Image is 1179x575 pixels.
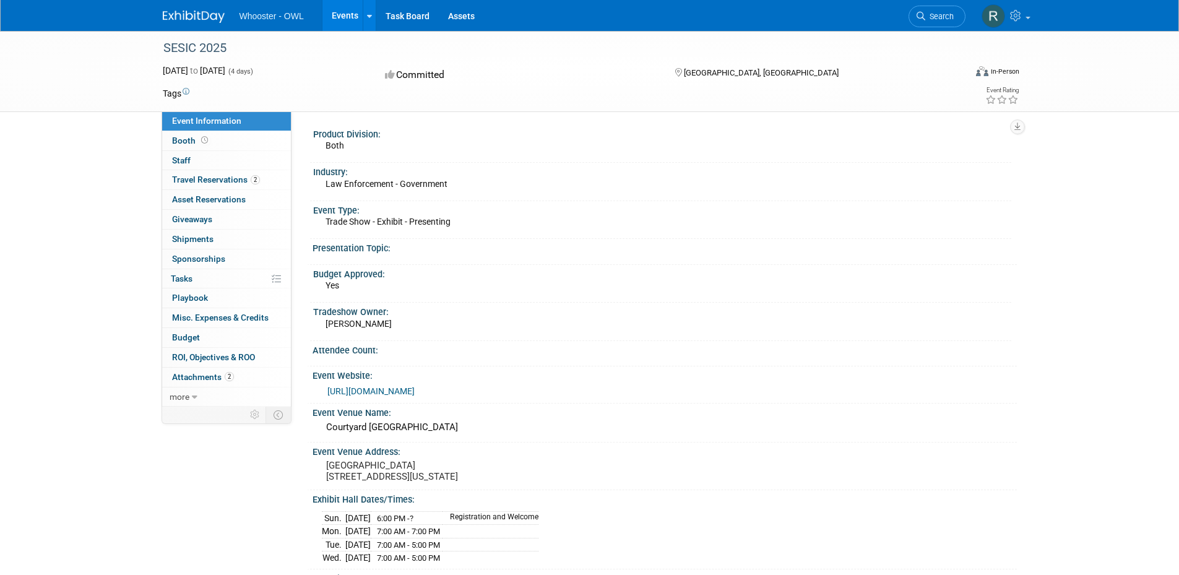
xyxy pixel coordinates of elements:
[162,111,291,131] a: Event Information
[381,64,655,86] div: Committed
[162,170,291,189] a: Travel Reservations2
[162,230,291,249] a: Shipments
[684,68,839,77] span: [GEOGRAPHIC_DATA], [GEOGRAPHIC_DATA]
[162,269,291,288] a: Tasks
[251,175,260,184] span: 2
[162,249,291,269] a: Sponsorships
[313,366,1017,382] div: Event Website:
[163,66,225,76] span: [DATE] [DATE]
[188,66,200,76] span: to
[377,553,440,563] span: 7:00 AM - 5:00 PM
[162,288,291,308] a: Playbook
[985,87,1019,93] div: Event Rating
[313,443,1017,458] div: Event Venue Address:
[313,265,1011,280] div: Budget Approved:
[326,141,344,150] span: Both
[377,527,440,536] span: 7:00 AM - 7:00 PM
[172,372,234,382] span: Attachments
[377,514,413,523] span: 6:00 PM -
[162,368,291,387] a: Attachments2
[172,194,246,204] span: Asset Reservations
[172,214,212,224] span: Giveaways
[162,308,291,327] a: Misc. Expenses & Credits
[313,341,1017,357] div: Attendee Count:
[322,538,345,551] td: Tue.
[313,404,1017,419] div: Event Venue Name:
[171,274,192,283] span: Tasks
[172,136,210,145] span: Booth
[162,151,291,170] a: Staff
[345,551,371,564] td: [DATE]
[199,136,210,145] span: Booth not reserved yet
[162,190,291,209] a: Asset Reservations
[322,551,345,564] td: Wed.
[377,540,440,550] span: 7:00 AM - 5:00 PM
[172,313,269,322] span: Misc. Expenses & Credits
[162,328,291,347] a: Budget
[162,131,291,150] a: Booth
[225,372,234,381] span: 2
[322,511,345,525] td: Sun.
[892,64,1020,83] div: Event Format
[162,348,291,367] a: ROI, Objectives & ROO
[227,67,253,76] span: (4 days)
[170,392,189,402] span: more
[326,179,447,189] span: Law Enforcement - Government
[326,280,339,290] span: Yes
[172,234,214,244] span: Shipments
[313,303,1011,318] div: Tradeshow Owner:
[313,125,1011,141] div: Product Division:
[313,239,1017,254] div: Presentation Topic:
[159,37,947,59] div: SESIC 2025
[925,12,954,21] span: Search
[172,254,225,264] span: Sponsorships
[313,163,1011,178] div: Industry:
[172,332,200,342] span: Budget
[326,217,451,227] span: Trade Show - Exhibit - Presenting
[244,407,266,423] td: Personalize Event Tab Strip
[162,387,291,407] a: more
[345,525,371,538] td: [DATE]
[172,352,255,362] span: ROI, Objectives & ROO
[163,87,189,100] td: Tags
[172,175,260,184] span: Travel Reservations
[172,293,208,303] span: Playbook
[982,4,1005,28] img: Robert Dugan
[172,116,241,126] span: Event Information
[322,418,1008,437] div: Courtyard [GEOGRAPHIC_DATA]
[240,11,304,21] span: Whooster - OWL
[313,201,1011,217] div: Event Type:
[266,407,291,423] td: Toggle Event Tabs
[162,210,291,229] a: Giveaways
[909,6,965,27] a: Search
[326,319,392,329] span: [PERSON_NAME]
[345,538,371,551] td: [DATE]
[313,490,1017,506] div: Exhibit Hall Dates/Times:
[326,460,592,482] pre: [GEOGRAPHIC_DATA] [STREET_ADDRESS][US_STATE]
[990,67,1019,76] div: In-Person
[345,511,371,525] td: [DATE]
[410,514,413,523] span: ?
[327,386,415,396] a: [URL][DOMAIN_NAME]
[976,66,988,76] img: Format-Inperson.png
[443,511,538,525] td: Registration and Welcome
[322,525,345,538] td: Mon.
[163,11,225,23] img: ExhibitDay
[172,155,191,165] span: Staff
